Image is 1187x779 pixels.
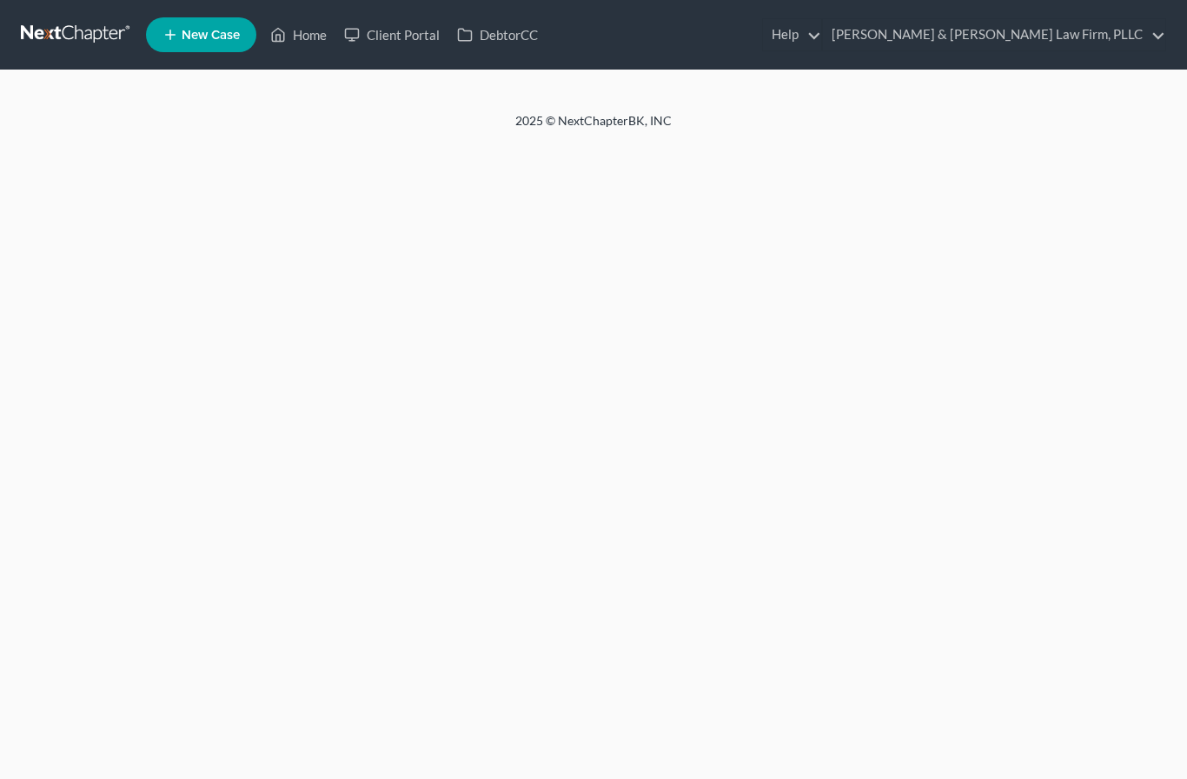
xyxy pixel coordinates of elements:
a: [PERSON_NAME] & [PERSON_NAME] Law Firm, PLLC [823,19,1165,50]
a: Client Portal [335,19,448,50]
div: 2025 © NextChapterBK, INC [98,112,1089,143]
a: DebtorCC [448,19,547,50]
new-legal-case-button: New Case [146,17,256,52]
a: Home [262,19,335,50]
a: Help [763,19,821,50]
